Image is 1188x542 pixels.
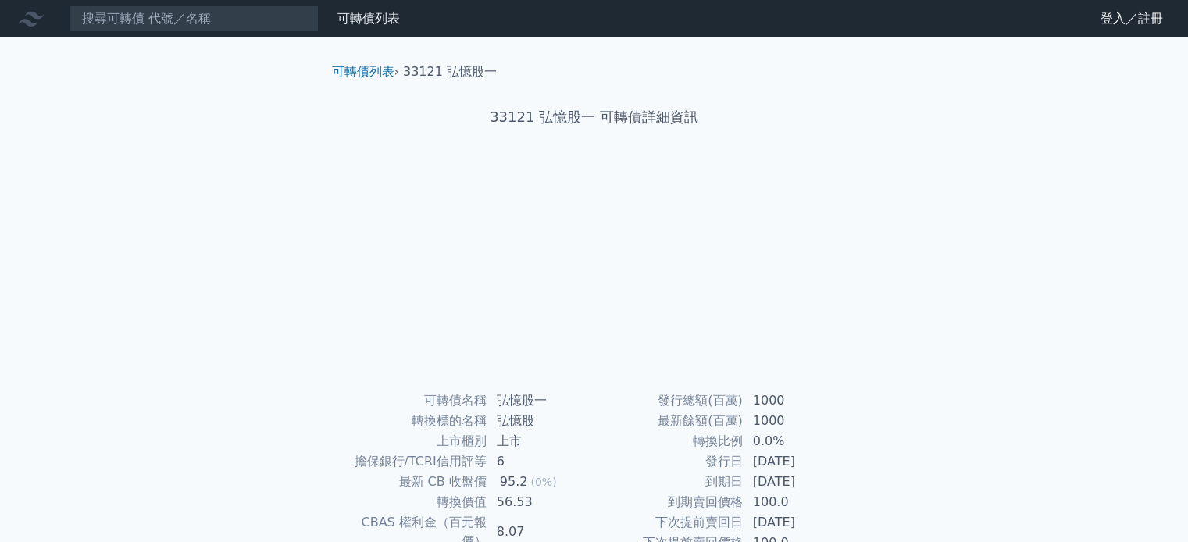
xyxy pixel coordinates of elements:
[487,492,594,512] td: 56.53
[487,390,594,411] td: 弘憶股一
[594,390,744,411] td: 發行總額(百萬)
[332,64,394,79] a: 可轉債列表
[744,451,851,472] td: [DATE]
[594,451,744,472] td: 發行日
[744,492,851,512] td: 100.0
[1088,6,1176,31] a: 登入／註冊
[338,492,487,512] td: 轉換價值
[594,411,744,431] td: 最新餘額(百萬)
[1110,467,1188,542] iframe: Chat Widget
[337,11,400,26] a: 可轉債列表
[338,390,487,411] td: 可轉債名稱
[744,472,851,492] td: [DATE]
[338,411,487,431] td: 轉換標的名稱
[744,411,851,431] td: 1000
[594,512,744,533] td: 下次提前賣回日
[319,106,869,128] h1: 33121 弘憶股一 可轉債詳細資訊
[744,431,851,451] td: 0.0%
[338,431,487,451] td: 上市櫃別
[594,492,744,512] td: 到期賣回價格
[487,431,594,451] td: 上市
[594,472,744,492] td: 到期日
[530,476,556,488] span: (0%)
[332,62,399,81] li: ›
[69,5,319,32] input: 搜尋可轉債 代號／名稱
[338,472,487,492] td: 最新 CB 收盤價
[497,472,531,491] div: 95.2
[744,512,851,533] td: [DATE]
[487,411,594,431] td: 弘憶股
[487,451,594,472] td: 6
[338,451,487,472] td: 擔保銀行/TCRI信用評等
[744,390,851,411] td: 1000
[403,62,497,81] li: 33121 弘憶股一
[594,431,744,451] td: 轉換比例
